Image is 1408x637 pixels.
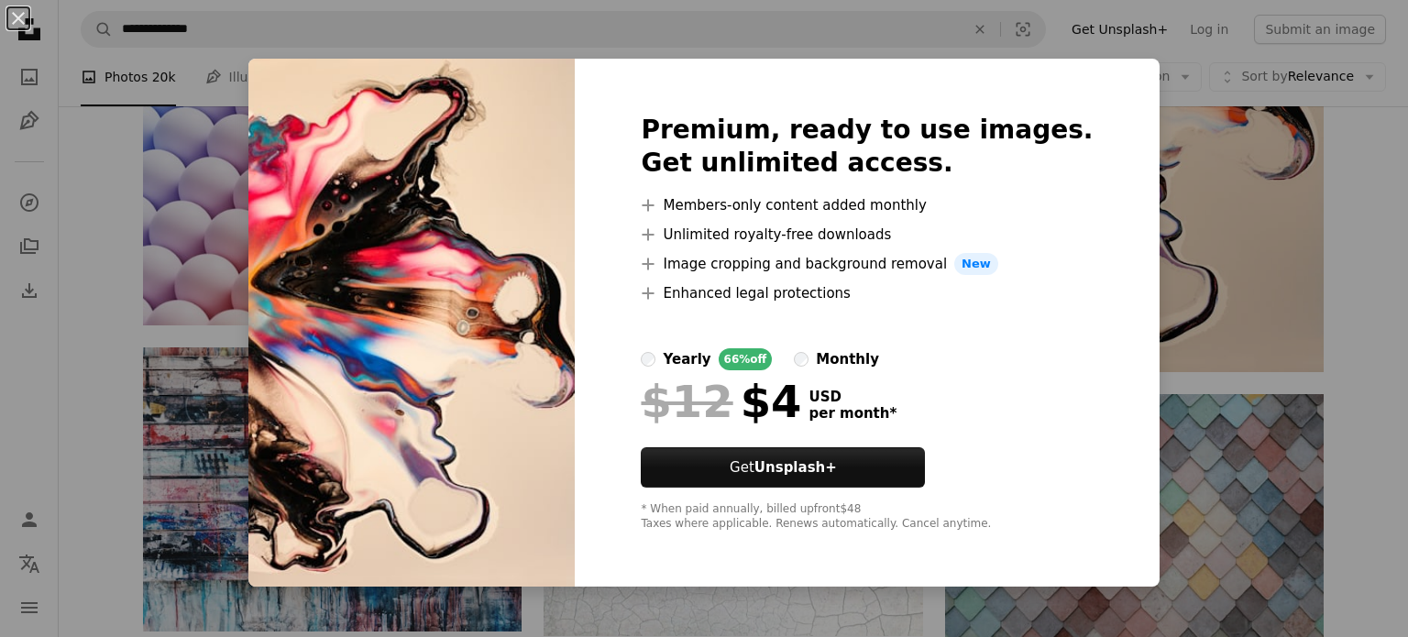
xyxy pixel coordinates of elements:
li: Members-only content added monthly [641,194,1093,216]
div: monthly [816,348,879,370]
span: per month * [808,405,896,422]
li: Enhanced legal protections [641,282,1093,304]
div: 66% off [719,348,773,370]
strong: Unsplash+ [754,459,837,476]
span: New [954,253,998,275]
li: Unlimited royalty-free downloads [641,224,1093,246]
div: * When paid annually, billed upfront $48 Taxes where applicable. Renews automatically. Cancel any... [641,502,1093,532]
div: yearly [663,348,710,370]
li: Image cropping and background removal [641,253,1093,275]
span: USD [808,389,896,405]
div: $4 [641,378,801,425]
img: premium_photo-1672362978509-2e1ec2b40c50 [248,59,575,587]
input: yearly66%off [641,352,655,367]
h2: Premium, ready to use images. Get unlimited access. [641,114,1093,180]
span: $12 [641,378,732,425]
button: GetUnsplash+ [641,447,925,488]
input: monthly [794,352,808,367]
